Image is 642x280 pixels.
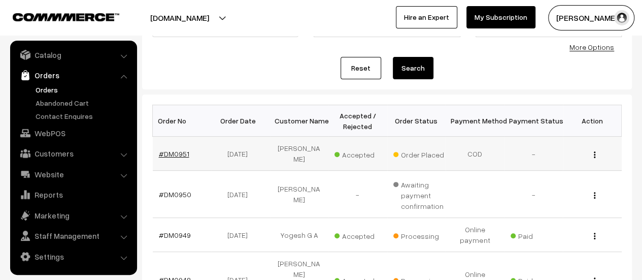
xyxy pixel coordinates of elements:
[159,190,191,199] a: #DM0950
[504,171,563,218] td: -
[548,5,634,30] button: [PERSON_NAME]
[393,228,444,241] span: Processing
[511,228,561,241] span: Paid
[466,6,535,28] a: My Subscription
[504,105,563,137] th: Payment Status
[33,84,133,95] a: Orders
[270,171,329,218] td: [PERSON_NAME]
[13,124,133,142] a: WebPOS
[13,206,133,225] a: Marketing
[328,171,387,218] td: -
[569,43,614,51] a: More Options
[270,105,329,137] th: Customer Name
[594,233,595,239] img: Menu
[334,147,385,160] span: Accepted
[159,149,189,158] a: #DM0951
[334,228,385,241] span: Accepted
[153,105,212,137] th: Order No
[594,151,595,158] img: Menu
[13,165,133,183] a: Website
[13,10,102,22] a: COMMMERCE
[446,218,504,252] td: Online payment
[13,185,133,204] a: Reports
[13,144,133,163] a: Customers
[13,13,119,21] img: COMMMERCE
[563,105,622,137] th: Action
[33,111,133,121] a: Contact Enquires
[159,231,191,239] a: #DM0949
[211,137,270,171] td: [DATE]
[13,66,133,84] a: Orders
[211,171,270,218] td: [DATE]
[504,137,563,171] td: -
[393,177,444,211] span: Awaiting payment confirmation
[396,6,457,28] a: Hire an Expert
[614,10,629,25] img: user
[13,46,133,64] a: Catalog
[270,137,329,171] td: [PERSON_NAME]
[393,57,433,79] button: Search
[446,105,504,137] th: Payment Method
[393,147,444,160] span: Order Placed
[270,218,329,252] td: Yogesh G A
[341,57,381,79] a: Reset
[328,105,387,137] th: Accepted / Rejected
[13,227,133,245] a: Staff Management
[115,5,245,30] button: [DOMAIN_NAME]
[446,137,504,171] td: COD
[387,105,446,137] th: Order Status
[13,247,133,266] a: Settings
[33,98,133,108] a: Abandoned Cart
[211,105,270,137] th: Order Date
[211,218,270,252] td: [DATE]
[594,192,595,199] img: Menu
